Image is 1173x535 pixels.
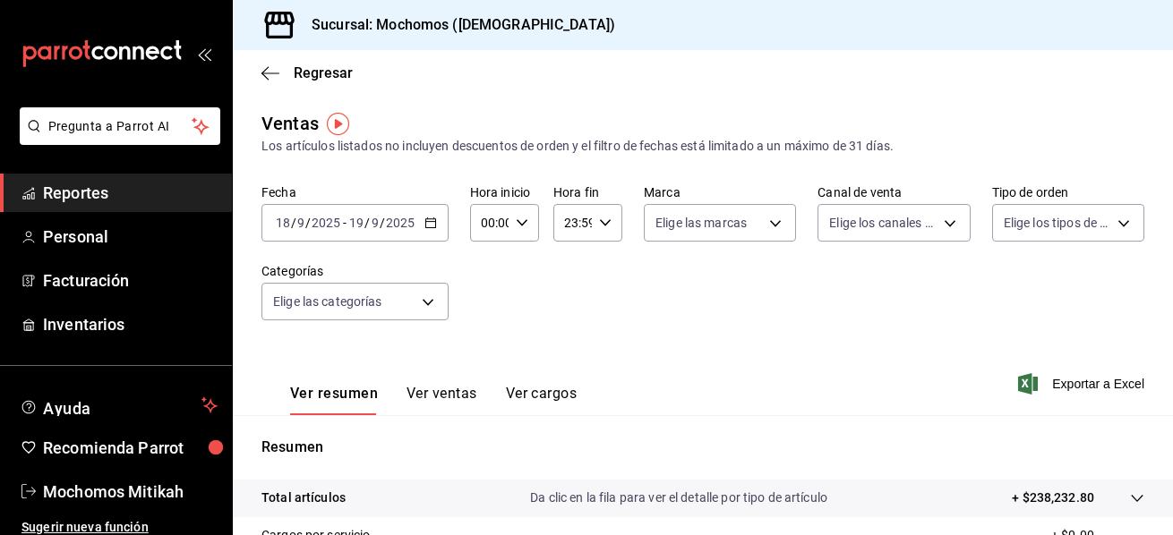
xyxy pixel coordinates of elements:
[297,14,615,36] h3: Sucursal: Mochomos ([DEMOGRAPHIC_DATA])
[48,117,193,136] span: Pregunta a Parrot AI
[655,214,747,232] span: Elige las marcas
[291,216,296,230] span: /
[553,186,622,199] label: Hora fin
[506,385,578,415] button: Ver cargos
[197,47,211,61] button: open_drawer_menu
[407,385,477,415] button: Ver ventas
[470,186,539,199] label: Hora inicio
[1022,373,1144,395] button: Exportar a Excel
[327,113,349,135] img: Tooltip marker
[261,64,353,81] button: Regresar
[290,385,577,415] div: navigation tabs
[261,137,1144,156] div: Los artículos listados no incluyen descuentos de orden y el filtro de fechas está limitado a un m...
[290,385,378,415] button: Ver resumen
[43,395,194,416] span: Ayuda
[261,265,449,277] label: Categorías
[261,437,1144,458] p: Resumen
[305,216,311,230] span: /
[261,110,319,137] div: Ventas
[385,216,415,230] input: ----
[43,312,218,336] span: Inventarios
[829,214,937,232] span: Elige los canales de venta
[818,186,970,199] label: Canal de venta
[43,225,218,249] span: Personal
[20,107,220,145] button: Pregunta a Parrot AI
[296,216,305,230] input: --
[1004,214,1111,232] span: Elige los tipos de orden
[13,130,220,149] a: Pregunta a Parrot AI
[273,293,382,310] span: Elige las categorías
[530,488,827,507] p: Da clic en la fila para ver el detalle por tipo de artículo
[644,186,796,199] label: Marca
[311,216,341,230] input: ----
[261,186,449,199] label: Fecha
[294,64,353,81] span: Regresar
[364,216,370,230] span: /
[43,436,218,460] span: Recomienda Parrot
[371,216,380,230] input: --
[43,480,218,504] span: Mochomos Mitikah
[1012,488,1094,507] p: + $238,232.80
[348,216,364,230] input: --
[275,216,291,230] input: --
[992,186,1144,199] label: Tipo de orden
[43,268,218,293] span: Facturación
[261,488,346,507] p: Total artículos
[43,181,218,205] span: Reportes
[380,216,385,230] span: /
[343,216,347,230] span: -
